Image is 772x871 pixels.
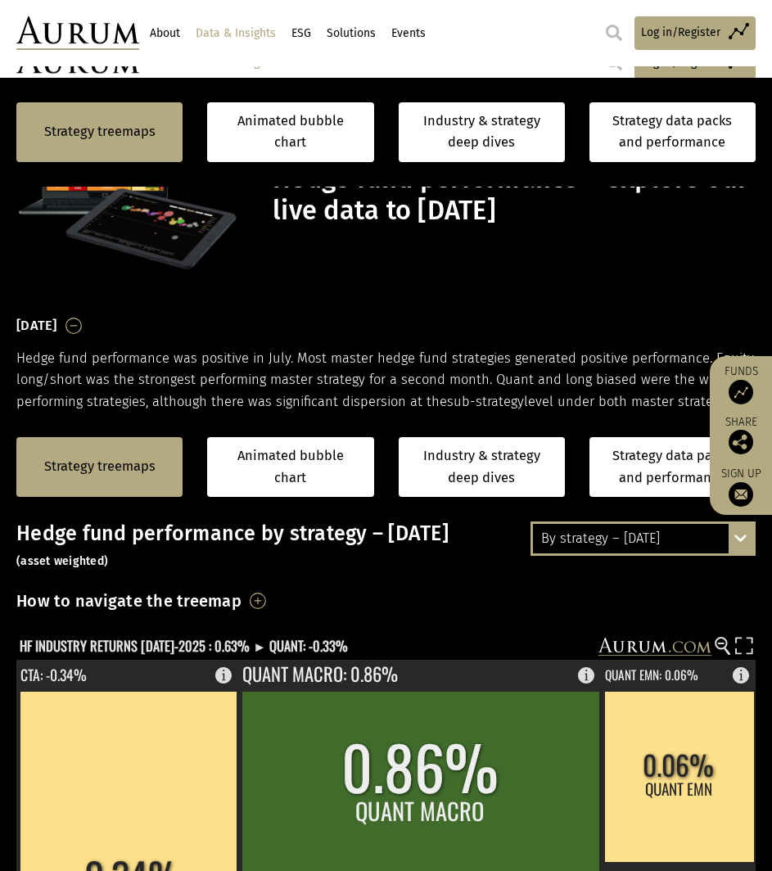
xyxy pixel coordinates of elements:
div: By strategy – [DATE] [533,524,753,553]
p: Hedge fund performance was positive in July. Most master hedge fund strategies generated positive... [16,348,756,413]
a: Strategy data packs and performance [589,437,756,497]
h3: How to navigate the treemap [16,587,242,615]
img: Aurum [16,16,139,50]
a: Animated bubble chart [223,445,357,489]
a: Strategy treemaps [44,456,156,477]
span: Log in/Register [641,24,720,42]
h1: Hedge fund performance – explore our live data to [DATE] [273,163,752,227]
span: sub-strategy [447,394,524,409]
a: Strategy treemaps [44,121,156,142]
img: Access Funds [729,380,753,404]
a: Animated bubble chart [223,111,357,154]
a: Solutions [324,20,377,47]
a: Industry & strategy deep dives [399,102,565,162]
a: ESG [289,20,313,47]
a: Industry & strategy deep dives [399,437,565,497]
img: Sign up to our newsletter [729,482,753,507]
a: Funds [718,364,764,404]
a: Data & Insights [193,20,278,47]
img: Share this post [729,430,753,454]
div: Share [718,417,764,454]
small: (asset weighted) [16,554,108,568]
a: About [147,20,182,47]
a: Sign up [718,467,764,507]
a: Strategy data packs and performance [589,102,756,162]
h3: Hedge fund performance by strategy – [DATE] [16,521,756,571]
a: Log in/Register [634,16,756,50]
img: search.svg [606,25,622,41]
a: Events [389,20,427,47]
h3: [DATE] [16,314,57,338]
